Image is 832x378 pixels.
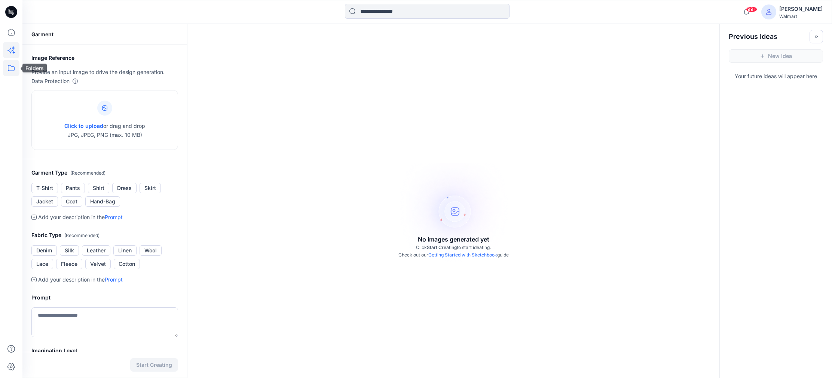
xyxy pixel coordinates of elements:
[418,235,489,244] p: No images generated yet
[810,30,823,43] button: Toggle idea bar
[38,275,123,284] p: Add your description in the
[113,245,137,256] button: Linen
[729,32,777,41] h2: Previous Ideas
[70,170,105,176] span: ( Recommended )
[61,183,85,193] button: Pants
[61,196,82,207] button: Coat
[82,245,110,256] button: Leather
[31,245,57,256] button: Denim
[31,68,178,77] p: Provide an input image to drive the design generation.
[64,233,100,238] span: ( Recommended )
[779,4,823,13] div: [PERSON_NAME]
[140,183,161,193] button: Skirt
[64,122,145,139] p: or drag and drop JPG, JPEG, PNG (max. 10 MB)
[31,293,178,302] h2: Prompt
[31,231,178,240] h2: Fabric Type
[766,9,772,15] svg: avatar
[31,346,178,355] h2: Imagination Level
[112,183,137,193] button: Dress
[720,69,832,81] p: Your future ideas will appear here
[88,183,109,193] button: Shirt
[746,6,757,12] span: 99+
[398,244,509,259] p: Click to start ideating. Check out our guide
[428,252,497,258] a: Getting Started with Sketchbook
[31,183,58,193] button: T-Shirt
[31,168,178,178] h2: Garment Type
[31,196,58,207] button: Jacket
[105,276,123,283] a: Prompt
[31,259,53,269] button: Lace
[60,245,79,256] button: Silk
[85,259,111,269] button: Velvet
[85,196,120,207] button: Hand-Bag
[31,77,70,86] p: Data Protection
[779,13,823,19] div: Walmart
[64,123,103,129] span: Click to upload
[140,245,162,256] button: Wool
[114,259,140,269] button: Cotton
[105,214,123,220] a: Prompt
[427,245,457,250] span: Start Creating
[56,259,82,269] button: Fleece
[31,53,178,62] h2: Image Reference
[38,213,123,222] p: Add your description in the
